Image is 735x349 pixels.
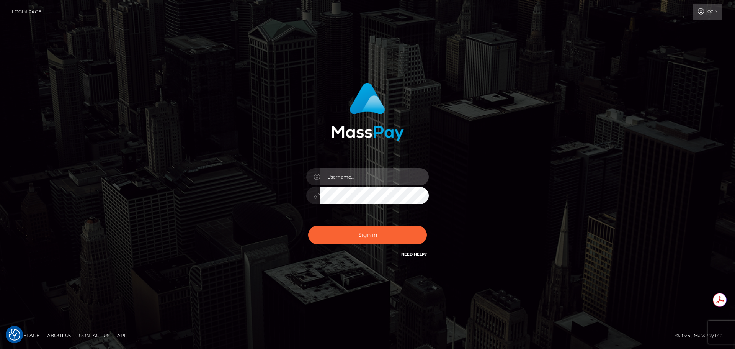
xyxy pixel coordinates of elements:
[401,252,427,257] a: Need Help?
[12,4,41,20] a: Login Page
[9,329,20,341] button: Consent Preferences
[114,329,129,341] a: API
[44,329,74,341] a: About Us
[331,83,404,141] img: MassPay Login
[320,168,429,185] input: Username...
[693,4,722,20] a: Login
[9,329,20,341] img: Revisit consent button
[308,226,427,244] button: Sign in
[675,331,729,340] div: © 2025 , MassPay Inc.
[76,329,113,341] a: Contact Us
[8,329,42,341] a: Homepage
